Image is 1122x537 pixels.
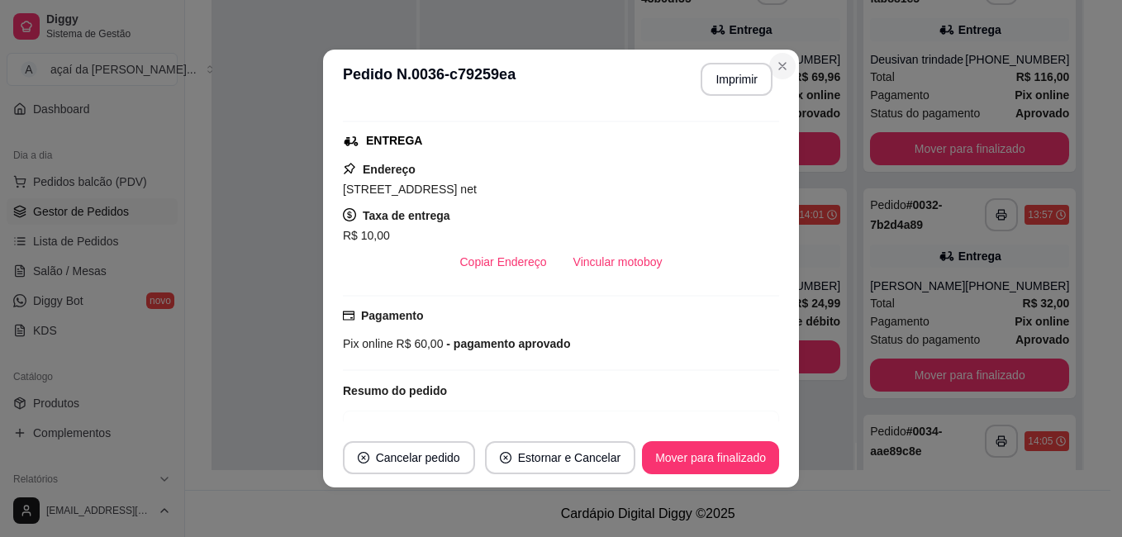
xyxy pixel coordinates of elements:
[343,337,393,350] span: Pix online
[343,63,516,96] h3: Pedido N. 0036-c79259ea
[701,63,773,96] button: Imprimir
[358,452,369,463] span: close-circle
[366,132,422,150] div: ENTREGA
[343,208,356,221] span: dollar
[443,337,570,350] span: - pagamento aprovado
[343,229,390,242] span: R$ 10,00
[363,163,416,176] strong: Endereço
[393,337,444,350] span: R$ 60,00
[500,452,511,463] span: close-circle
[769,53,796,79] button: Close
[447,245,560,278] button: Copiar Endereço
[343,162,356,175] span: pushpin
[343,183,477,196] span: [STREET_ADDRESS] net
[363,209,450,222] strong: Taxa de entrega
[485,441,636,474] button: close-circleEstornar e Cancelar
[343,384,447,397] strong: Resumo do pedido
[350,418,725,438] div: Combo da semana
[343,441,475,474] button: close-circleCancelar pedido
[361,309,423,322] strong: Pagamento
[560,245,676,278] button: Vincular motoboy
[343,310,354,321] span: credit-card
[642,441,779,474] button: Mover para finalizado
